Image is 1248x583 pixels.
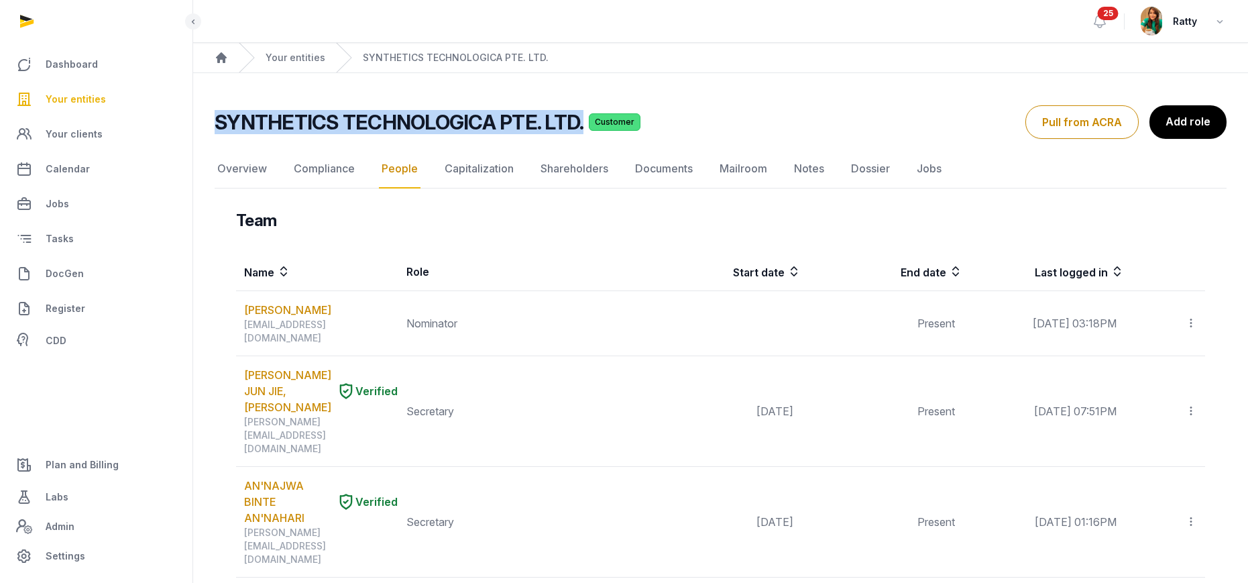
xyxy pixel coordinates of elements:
a: Overview [215,150,270,189]
th: End date [801,253,963,291]
a: CDD [11,327,182,354]
td: Secretary [398,356,640,467]
a: Mailroom [717,150,770,189]
a: Labs [11,481,182,513]
span: Plan and Billing [46,457,119,473]
td: [DATE] [640,356,802,467]
a: [PERSON_NAME] JUN JIE, [PERSON_NAME] [244,367,331,415]
span: [DATE] 03:18PM [1033,317,1117,330]
a: Documents [632,150,695,189]
td: Secretary [398,467,640,578]
div: [EMAIL_ADDRESS][DOMAIN_NAME] [244,318,398,345]
button: Pull from ACRA [1025,105,1139,139]
span: CDD [46,333,66,349]
img: avatar [1141,7,1162,36]
a: Jobs [11,188,182,220]
th: Name [236,253,398,291]
a: Plan and Billing [11,449,182,481]
a: People [379,150,420,189]
span: Dashboard [46,56,98,72]
a: DocGen [11,258,182,290]
span: Ratty [1173,13,1197,30]
span: Register [46,301,85,317]
span: Labs [46,489,68,505]
a: Your clients [11,118,182,150]
span: Jobs [46,196,69,212]
nav: Breadcrumb [193,43,1248,73]
h3: Team [236,210,277,231]
a: Dashboard [11,48,182,81]
td: Nominator [398,291,640,356]
a: Notes [791,150,827,189]
span: Customer [589,113,640,131]
div: [PERSON_NAME][EMAIL_ADDRESS][DOMAIN_NAME] [244,415,398,456]
h2: SYNTHETICS TECHNOLOGICA PTE. LTD. [215,110,583,134]
span: DocGen [46,266,84,282]
a: Register [11,293,182,325]
a: Calendar [11,153,182,185]
a: [PERSON_NAME] [244,302,331,318]
span: Your clients [46,126,103,142]
a: Tasks [11,223,182,255]
a: Shareholders [538,150,611,189]
nav: Tabs [215,150,1227,189]
span: Verified [355,383,398,399]
a: Compliance [291,150,357,189]
span: Present [917,405,955,418]
span: Verified [355,494,398,510]
th: Start date [640,253,802,291]
a: Your entities [11,83,182,115]
a: Add role [1149,105,1227,139]
span: 25 [1098,7,1119,20]
a: Capitalization [442,150,516,189]
th: Role [398,253,640,291]
div: [PERSON_NAME][EMAIL_ADDRESS][DOMAIN_NAME] [244,526,398,566]
span: Admin [46,519,74,535]
a: Your entities [266,51,325,64]
a: AN'NAJWA BINTE AN'NAHARI [244,478,331,526]
td: [DATE] [640,467,802,578]
span: [DATE] 01:16PM [1035,515,1117,529]
a: Dossier [848,150,893,189]
span: Tasks [46,231,74,247]
span: Settings [46,548,85,564]
span: Calendar [46,161,90,177]
th: Last logged in [963,253,1125,291]
a: Settings [11,540,182,572]
span: Present [917,317,955,330]
a: Jobs [914,150,944,189]
a: Admin [11,513,182,540]
span: Your entities [46,91,106,107]
a: SYNTHETICS TECHNOLOGICA PTE. LTD. [363,51,549,64]
span: [DATE] 07:51PM [1034,405,1117,418]
span: Present [917,515,955,529]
